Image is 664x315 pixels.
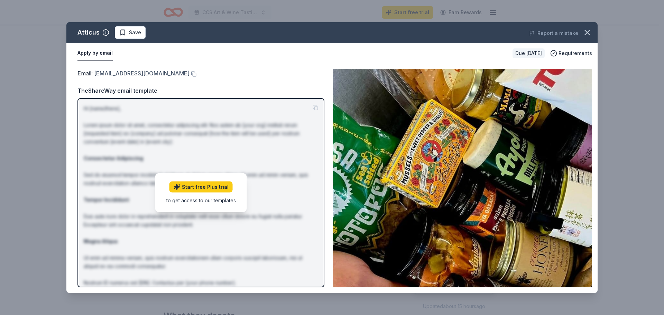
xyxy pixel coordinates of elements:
[550,49,592,57] button: Requirements
[94,69,190,78] a: [EMAIL_ADDRESS][DOMAIN_NAME]
[77,70,190,77] span: Email :
[84,238,118,244] strong: Magna Aliqua
[115,26,146,39] button: Save
[84,197,129,203] strong: Tempor Incididunt
[529,29,578,37] button: Report a mistake
[84,155,143,161] strong: Consectetur Adipiscing
[559,49,592,57] span: Requirements
[513,48,545,58] div: Due [DATE]
[166,197,236,204] div: to get access to our templates
[84,104,318,312] p: Hi [name/there], Lorem ipsum dolor sit amet, consectetur adipiscing elit. Nos autem ab [your org]...
[77,46,113,61] button: Apply by email
[129,28,141,37] span: Save
[169,182,233,193] a: Start free Plus trial
[333,69,592,287] img: Image for Atticus
[77,27,100,38] div: Atticus
[77,86,324,95] div: TheShareWay email template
